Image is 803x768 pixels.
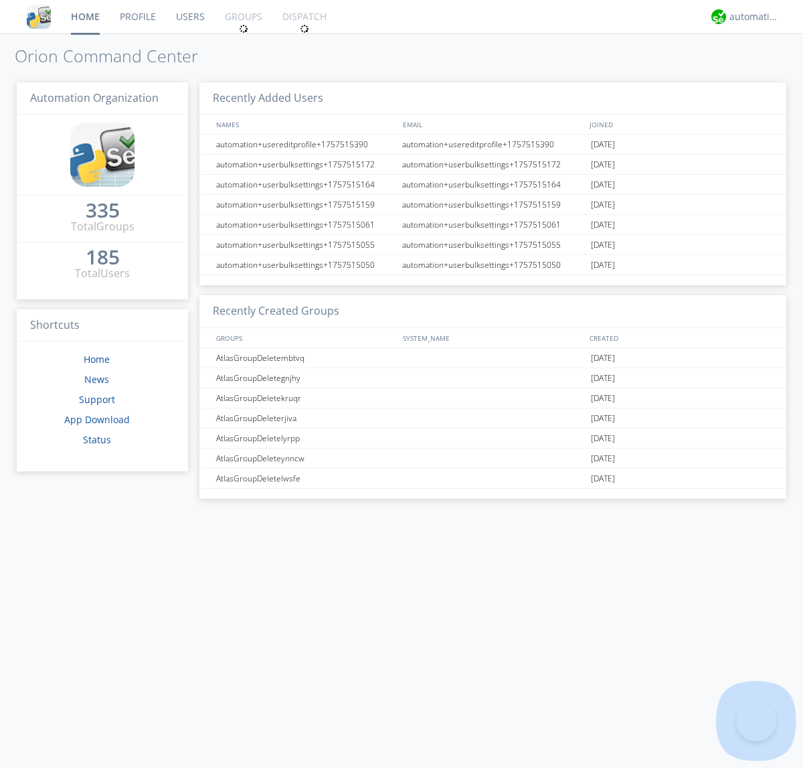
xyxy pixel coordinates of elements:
[736,701,776,741] iframe: Toggle Customer Support
[213,388,398,408] div: AtlasGroupDeletekruqr
[213,469,398,488] div: AtlasGroupDeletelwsfe
[199,429,786,449] a: AtlasGroupDeletelyrpp[DATE]
[729,10,780,23] div: automation+atlas
[30,90,159,105] span: Automation Organization
[591,469,615,489] span: [DATE]
[591,449,615,469] span: [DATE]
[399,255,588,275] div: automation+userbulksettings+1757515050
[199,135,786,155] a: automation+usereditprofile+1757515390automation+usereditprofile+1757515390[DATE]
[199,155,786,175] a: automation+userbulksettings+1757515172automation+userbulksettings+1757515172[DATE]
[591,135,615,155] span: [DATE]
[199,368,786,388] a: AtlasGroupDeletegnjhy[DATE]
[711,9,726,24] img: d2d01cd9b4174d08988066c6d424eccd
[399,195,588,214] div: automation+userbulksettings+1757515159
[199,255,786,275] a: automation+userbulksettings+1757515050automation+userbulksettings+1757515050[DATE]
[84,373,109,386] a: News
[586,328,774,348] div: CREATED
[591,235,615,255] span: [DATE]
[591,215,615,235] span: [DATE]
[213,429,398,448] div: AtlasGroupDeletelyrpp
[239,24,248,33] img: spin.svg
[591,388,615,408] span: [DATE]
[591,429,615,449] span: [DATE]
[399,215,588,234] div: automation+userbulksettings+1757515061
[591,155,615,175] span: [DATE]
[591,348,615,368] span: [DATE]
[199,348,786,368] a: AtlasGroupDeletembtvq[DATE]
[591,255,615,275] span: [DATE]
[86,250,120,266] a: 185
[586,114,774,134] div: JOINED
[86,204,120,217] div: 335
[300,24,309,33] img: spin.svg
[199,82,786,115] h3: Recently Added Users
[70,123,135,187] img: cddb5a64eb264b2086981ab96f4c1ba7
[591,175,615,195] span: [DATE]
[199,175,786,195] a: automation+userbulksettings+1757515164automation+userbulksettings+1757515164[DATE]
[64,413,130,426] a: App Download
[71,219,135,234] div: Total Groups
[399,235,588,254] div: automation+userbulksettings+1757515055
[84,353,110,366] a: Home
[199,215,786,235] a: automation+userbulksettings+1757515061automation+userbulksettings+1757515061[DATE]
[213,215,398,234] div: automation+userbulksettings+1757515061
[199,469,786,489] a: AtlasGroupDeletelwsfe[DATE]
[591,368,615,388] span: [DATE]
[199,295,786,328] h3: Recently Created Groups
[199,449,786,469] a: AtlasGroupDeleteynncw[DATE]
[213,368,398,388] div: AtlasGroupDeletegnjhy
[399,328,586,348] div: SYSTEM_NAME
[213,195,398,214] div: automation+userbulksettings+1757515159
[199,388,786,408] a: AtlasGroupDeletekruqr[DATE]
[199,235,786,255] a: automation+userbulksettings+1757515055automation+userbulksettings+1757515055[DATE]
[399,135,588,154] div: automation+usereditprofile+1757515390
[213,155,398,174] div: automation+userbulksettings+1757515172
[27,5,51,29] img: cddb5a64eb264b2086981ab96f4c1ba7
[213,328,396,348] div: GROUPS
[86,250,120,264] div: 185
[213,135,398,154] div: automation+usereditprofile+1757515390
[199,408,786,429] a: AtlasGroupDeleterjiva[DATE]
[213,449,398,468] div: AtlasGroupDeleteynncw
[199,195,786,215] a: automation+userbulksettings+1757515159automation+userbulksettings+1757515159[DATE]
[213,348,398,368] div: AtlasGroupDeletembtvq
[399,155,588,174] div: automation+userbulksettings+1757515172
[399,175,588,194] div: automation+userbulksettings+1757515164
[213,255,398,275] div: automation+userbulksettings+1757515050
[86,204,120,219] a: 335
[17,309,188,342] h3: Shortcuts
[213,408,398,428] div: AtlasGroupDeleterjiva
[213,114,396,134] div: NAMES
[83,433,111,446] a: Status
[213,235,398,254] div: automation+userbulksettings+1757515055
[399,114,586,134] div: EMAIL
[79,393,115,406] a: Support
[213,175,398,194] div: automation+userbulksettings+1757515164
[75,266,130,281] div: Total Users
[591,195,615,215] span: [DATE]
[591,408,615,429] span: [DATE]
